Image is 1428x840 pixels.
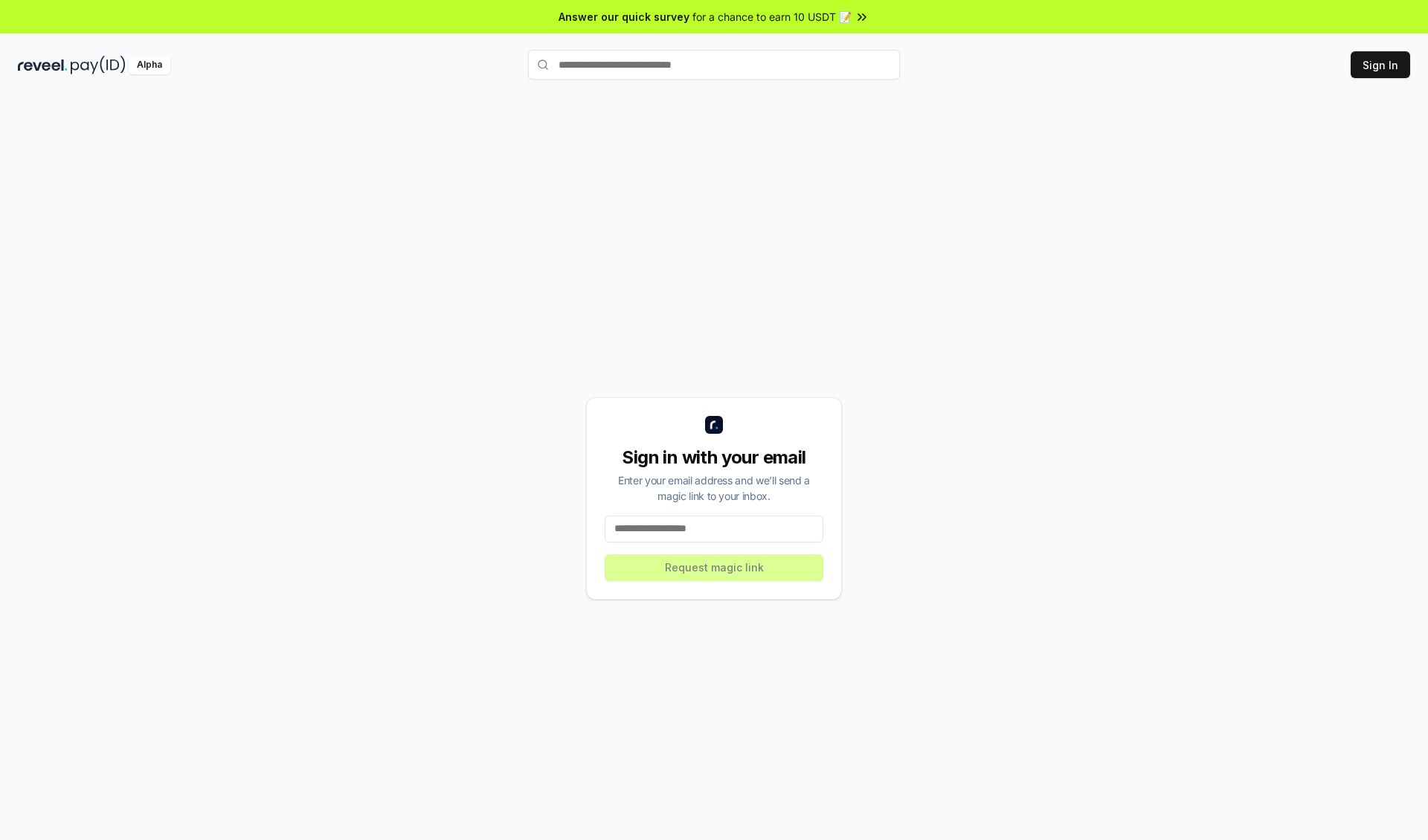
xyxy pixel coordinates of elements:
span: Answer our quick survey [559,9,689,25]
div: Sign in with your email [605,446,823,469]
div: Enter your email address and we’ll send a magic link to your inbox. [605,472,823,504]
img: pay_id [71,56,126,74]
img: reveel_dark [18,56,68,74]
span: for a chance to earn 10 USDT 📝 [692,9,852,25]
button: Sign In [1351,51,1410,78]
img: logo_small [705,416,723,434]
div: Alpha [129,56,170,74]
